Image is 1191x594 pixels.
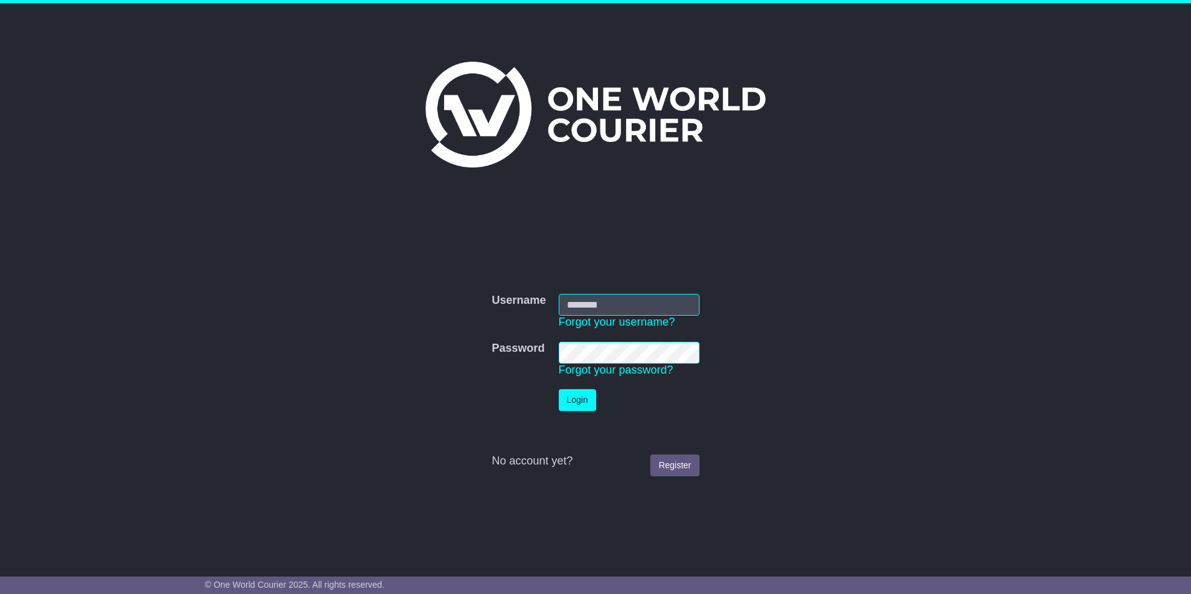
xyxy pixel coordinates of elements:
span: © One World Courier 2025. All rights reserved. [205,580,385,590]
div: No account yet? [491,455,699,468]
img: One World [425,62,766,167]
a: Forgot your password? [559,364,673,376]
label: Username [491,294,546,308]
a: Forgot your username? [559,316,675,328]
label: Password [491,342,544,356]
button: Login [559,389,596,411]
a: Register [650,455,699,476]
